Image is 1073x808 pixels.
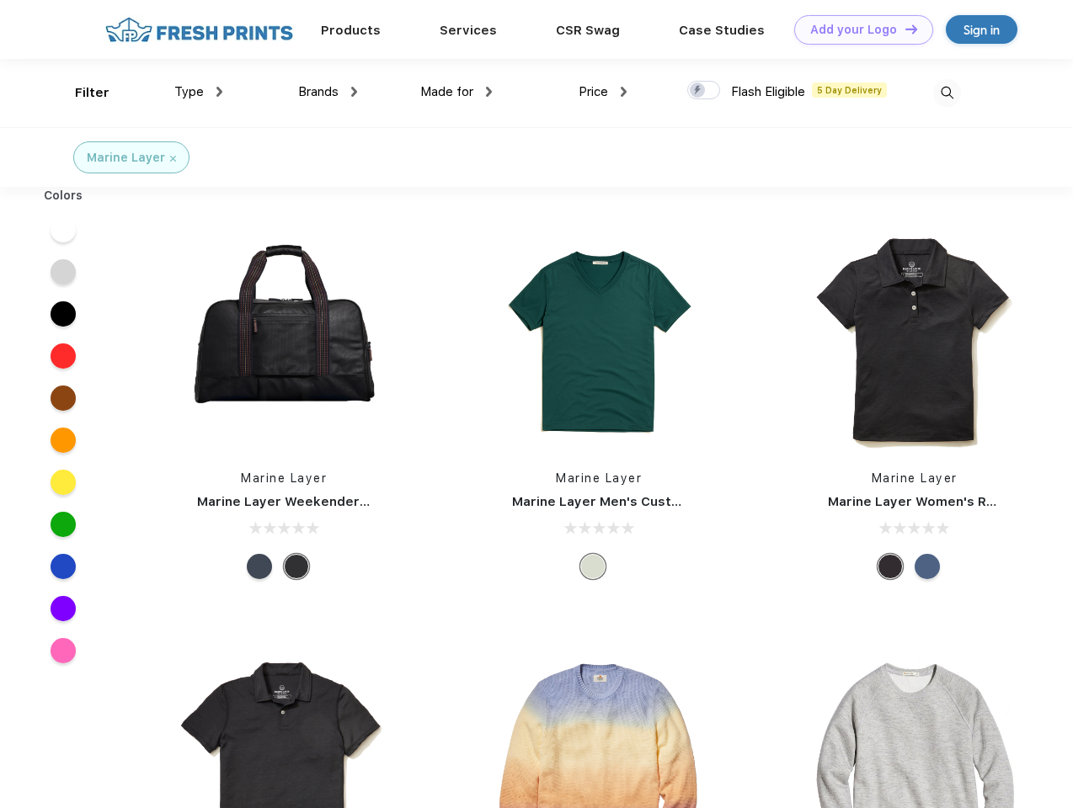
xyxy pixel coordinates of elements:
[580,554,606,579] div: Any Color
[241,471,327,485] a: Marine Layer
[321,23,381,38] a: Products
[216,87,222,97] img: dropdown.png
[284,554,309,579] div: Phantom
[905,24,917,34] img: DT
[579,84,608,99] span: Price
[298,84,339,99] span: Brands
[420,84,473,99] span: Made for
[803,229,1027,453] img: func=resize&h=266
[351,87,357,97] img: dropdown.png
[440,23,497,38] a: Services
[172,229,396,453] img: func=resize&h=266
[556,23,620,38] a: CSR Swag
[487,229,711,453] img: func=resize&h=266
[872,471,958,485] a: Marine Layer
[964,20,1000,40] div: Sign in
[812,82,887,98] span: 5 Day Delivery
[31,187,96,205] div: Colors
[933,79,961,107] img: desktop_search.svg
[946,15,1017,44] a: Sign in
[75,83,109,103] div: Filter
[100,15,298,45] img: fo%20logo%202.webp
[197,494,387,509] a: Marine Layer Weekender Bag
[512,494,846,509] a: Marine Layer Men's Custom Dyed Signature V-Neck
[621,87,627,97] img: dropdown.png
[87,149,165,167] div: Marine Layer
[878,554,903,579] div: Black
[810,23,897,37] div: Add your Logo
[486,87,492,97] img: dropdown.png
[556,471,642,485] a: Marine Layer
[915,554,940,579] div: Navy
[731,84,805,99] span: Flash Eligible
[247,554,272,579] div: Navy
[174,84,204,99] span: Type
[170,156,176,162] img: filter_cancel.svg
